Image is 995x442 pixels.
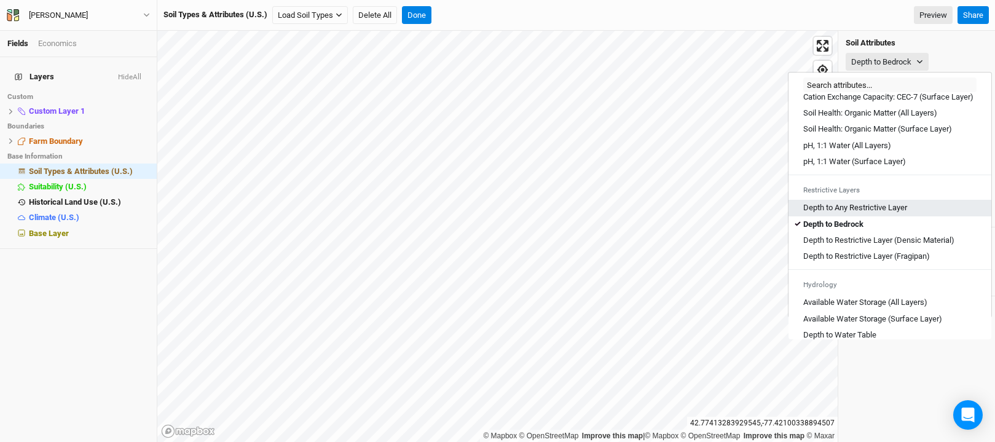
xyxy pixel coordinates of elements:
[29,9,88,22] div: [PERSON_NAME]
[29,213,79,222] span: Climate (U.S.)
[29,213,149,223] div: Climate (U.S.)
[29,9,88,22] div: Craig Knobel
[483,432,517,440] a: Mapbox
[272,6,348,25] button: Load Soil Types
[29,197,149,207] div: Historical Land Use (U.S.)
[953,400,983,430] div: Open Intercom Messenger
[29,136,83,146] span: Farm Boundary
[7,39,28,48] a: Fields
[846,38,988,48] h4: Soil Attributes
[29,106,85,116] span: Custom Layer 1
[803,297,927,308] div: Available Water Storage (All Layers)
[29,229,69,238] span: Base Layer
[29,182,149,192] div: Suitability (U.S.)
[803,92,973,103] div: Cation Exchange Capacity: CEC-7 (Surface Layer)
[789,275,991,294] div: Hydrology
[15,72,54,82] span: Layers
[519,432,579,440] a: OpenStreetMap
[803,140,891,151] div: pH, 1:1 Water (All Layers)
[789,93,991,339] div: menu-options
[803,235,954,246] div: Depth to Restrictive Layer (Densic Material)
[803,219,863,230] div: Depth to Bedrock
[29,182,87,191] span: Suitability (U.S.)
[803,156,906,167] div: pH, 1:1 Water (Surface Layer)
[789,180,991,200] div: Restrictive Layers
[846,53,929,71] button: Depth to Bedrock
[814,37,832,55] button: Enter fullscreen
[29,167,149,176] div: Soil Types & Attributes (U.S.)
[402,6,431,25] button: Done
[803,251,930,262] div: Depth to Restrictive Layer (Fragipan)
[803,314,942,325] div: Available Water Storage (Surface Layer)
[29,197,121,207] span: Historical Land Use (U.S.)
[483,430,835,442] div: |
[29,229,149,239] div: Base Layer
[806,432,835,440] a: Maxar
[38,38,77,49] div: Economics
[803,124,952,135] div: Soil Health: Organic Matter (Surface Layer)
[838,31,995,227] div: (cm)
[29,167,133,176] span: Soil Types & Attributes (U.S.)
[353,6,397,25] button: Delete All
[687,417,838,430] div: 42.77413283929545 , -77.42100338894507
[29,136,149,146] div: Farm Boundary
[163,9,267,20] div: Soil Types & Attributes (U.S.)
[958,6,989,25] button: Share
[914,6,953,25] a: Preview
[645,432,678,440] a: Mapbox
[117,73,142,82] button: HideAll
[582,432,643,440] a: Improve this map
[29,106,149,116] div: Custom Layer 1
[803,77,977,92] input: Search attributes...
[803,108,937,119] div: Soil Health: Organic Matter (All Layers)
[681,432,741,440] a: OpenStreetMap
[803,202,907,213] div: Depth to Any Restrictive Layer
[161,424,215,438] a: Mapbox logo
[803,330,876,341] div: Depth to Water Table
[814,61,832,79] button: Find my location
[744,432,804,440] a: Improve this map
[6,9,151,22] button: [PERSON_NAME]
